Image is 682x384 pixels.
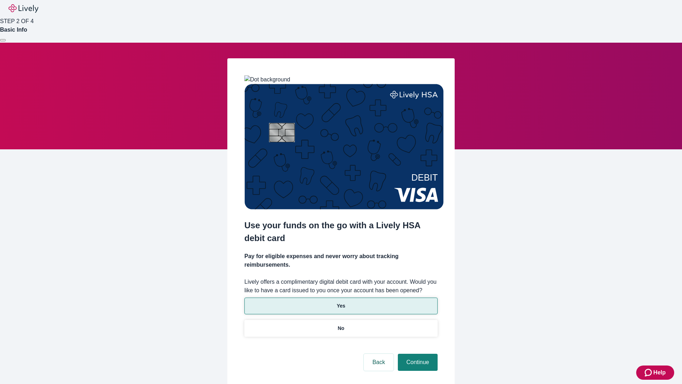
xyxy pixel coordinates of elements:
[364,354,394,371] button: Back
[653,368,666,377] span: Help
[645,368,653,377] svg: Zendesk support icon
[244,219,438,245] h2: Use your funds on the go with a Lively HSA debit card
[337,302,345,310] p: Yes
[244,84,444,209] img: Debit card
[9,4,38,13] img: Lively
[636,366,674,380] button: Zendesk support iconHelp
[244,298,438,314] button: Yes
[398,354,438,371] button: Continue
[244,75,290,84] img: Dot background
[244,278,438,295] label: Lively offers a complimentary digital debit card with your account. Would you like to have a card...
[244,252,438,269] h4: Pay for eligible expenses and never worry about tracking reimbursements.
[244,320,438,337] button: No
[338,325,345,332] p: No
